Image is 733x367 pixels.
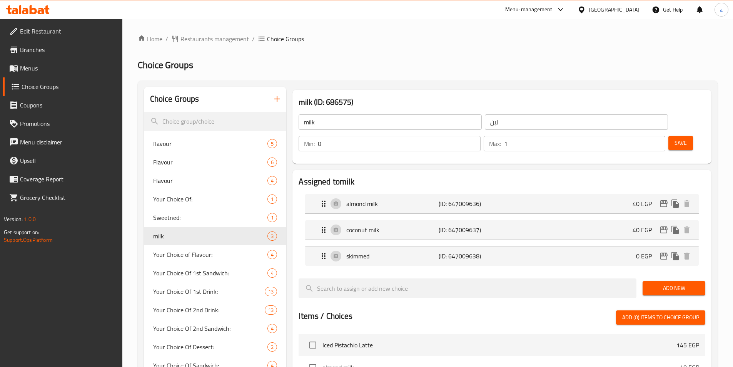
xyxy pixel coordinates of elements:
a: Coupons [3,96,122,114]
span: Your Choice Of 2nd Drink: [153,305,265,315]
p: 40 EGP [633,225,658,235]
span: 4 [268,251,277,258]
p: 0 EGP [636,251,658,261]
span: a [720,5,723,14]
span: Your Choice Of Dessert: [153,342,268,352]
p: 40 EGP [633,199,658,208]
button: delete [681,224,693,236]
p: Min: [304,139,315,148]
span: Edit Restaurant [20,27,116,36]
li: Expand [299,243,705,269]
div: Menu-management [505,5,553,14]
button: edit [658,250,670,262]
button: Add New [643,281,705,295]
span: Get support on: [4,227,39,237]
div: Choices [267,158,277,167]
div: Choices [267,213,277,222]
p: (ID: 647009638) [439,251,500,261]
div: Choices [265,287,277,296]
div: Expand [305,194,699,213]
a: Choice Groups [3,77,122,96]
span: Flavour [153,176,268,185]
button: duplicate [670,198,681,209]
div: Expand [305,246,699,266]
div: [GEOGRAPHIC_DATA] [589,5,639,14]
button: edit [658,198,670,209]
span: Version: [4,214,23,224]
span: Choice Groups [22,82,116,91]
h2: Choice Groups [150,93,199,105]
div: Choices [267,342,277,352]
h2: Items / Choices [299,310,352,322]
span: 1.0.0 [24,214,36,224]
button: edit [658,224,670,236]
span: milk [153,231,268,241]
a: Upsell [3,151,122,170]
li: Expand [299,191,705,217]
span: Add New [649,283,699,293]
span: 13 [265,307,277,314]
p: Max: [489,139,501,148]
li: / [165,34,168,44]
span: 2 [268,344,277,351]
span: Restaurants management [180,34,249,44]
p: 145 EGP [676,340,699,350]
button: Add (0) items to choice group [616,310,705,325]
div: milk3 [144,227,287,245]
span: Add (0) items to choice group [622,313,699,322]
a: Menus [3,59,122,77]
div: Flavour6 [144,153,287,171]
div: Your Choice of Flavour:4 [144,245,287,264]
div: Choices [267,231,277,241]
nav: breadcrumb [138,34,718,44]
a: Menu disclaimer [3,133,122,151]
span: Choice Groups [267,34,304,44]
div: Choices [267,250,277,259]
div: Choices [267,139,277,148]
span: Grocery Checklist [20,193,116,202]
input: search [144,112,287,131]
span: Flavour [153,158,268,167]
a: Coverage Report [3,170,122,188]
span: Sweetned: [153,213,268,222]
span: Coupons [20,101,116,110]
li: Expand [299,217,705,243]
span: Save [675,138,687,148]
a: Branches [3,40,122,59]
span: Branches [20,45,116,54]
span: 1 [268,196,277,203]
span: 4 [268,325,277,332]
button: delete [681,250,693,262]
a: Edit Restaurant [3,22,122,40]
h3: milk (ID: 686575) [299,96,705,108]
h2: Assigned to milk [299,176,705,188]
span: Menus [20,64,116,73]
span: 4 [268,270,277,277]
p: skimmed [346,251,438,261]
div: Choices [267,268,277,278]
span: Your Choice Of 1st Sandwich: [153,268,268,278]
span: 5 [268,140,277,147]
a: Promotions [3,114,122,133]
a: Grocery Checklist [3,188,122,207]
span: Your Choice of Flavour: [153,250,268,259]
div: Sweetned:1 [144,208,287,227]
div: Choices [265,305,277,315]
span: Your Choice Of 2nd Sandwich: [153,324,268,333]
div: Your Choice Of:1 [144,190,287,208]
a: Support.OpsPlatform [4,235,53,245]
span: Promotions [20,119,116,128]
li: / [252,34,255,44]
div: Your Choice Of 2nd Drink:13 [144,301,287,319]
span: Menu disclaimer [20,137,116,147]
div: Flavour4 [144,171,287,190]
div: Choices [267,176,277,185]
span: flavour [153,139,268,148]
input: search [299,278,636,298]
div: flavour5 [144,134,287,153]
span: Your Choice Of: [153,194,268,204]
div: Expand [305,220,699,240]
a: Restaurants management [171,34,249,44]
span: Select choice [305,337,321,353]
span: Your Choice Of 1st Drink: [153,287,265,296]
